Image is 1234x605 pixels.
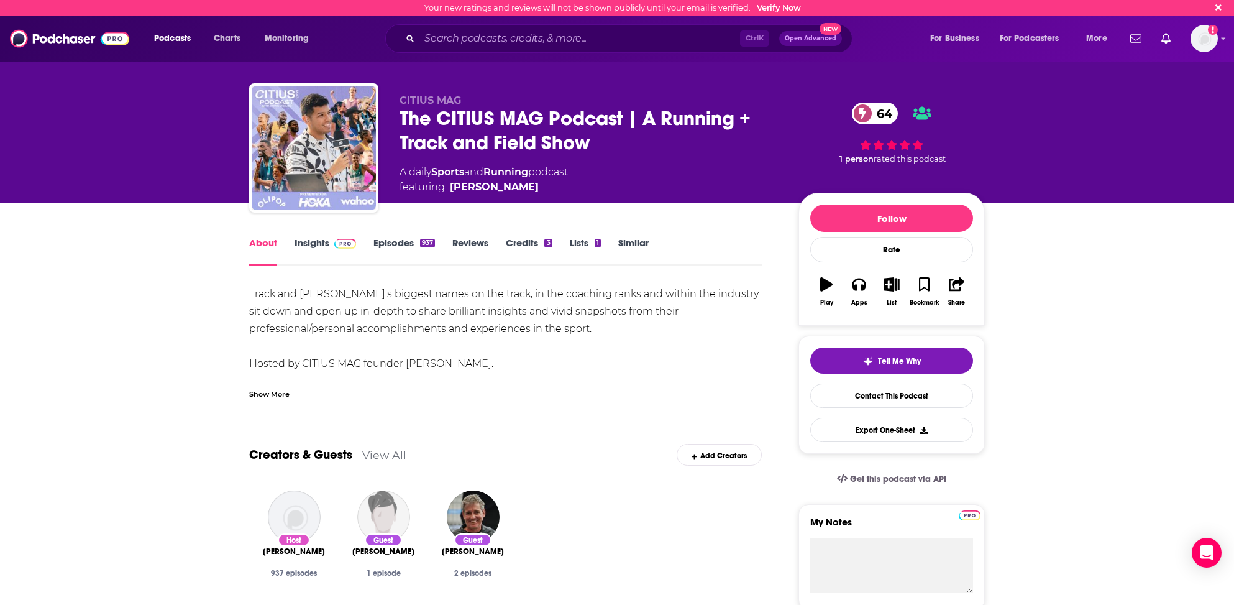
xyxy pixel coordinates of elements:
a: Mark Coogan [442,547,504,557]
button: open menu [145,29,207,48]
button: open menu [921,29,995,48]
img: The CITIUS MAG Podcast | A Running + Track and Field Show [252,86,376,210]
span: Ctrl K [740,30,769,47]
span: [PERSON_NAME] [352,547,414,557]
div: Track and [PERSON_NAME]'s biggest names on the track, in the coaching ranks and within the indust... [249,285,762,512]
img: Mark Coogan [447,491,500,543]
div: Play [820,299,833,307]
a: InsightsPodchaser Pro [295,237,356,266]
div: 937 episodes [259,569,329,578]
div: Rate [810,237,973,262]
img: Podchaser Pro [959,510,980,520]
a: Charts [206,29,248,48]
a: Verify Now [757,3,801,12]
div: Your new ratings and reviews will not be shown publicly until your email is verified. [424,3,801,12]
div: Add Creators [677,444,762,466]
span: Podcasts [154,30,191,47]
span: [PERSON_NAME] [442,547,504,557]
a: Credits3 [506,237,552,266]
button: Show profile menu [1191,25,1218,52]
div: 937 [420,239,435,247]
a: Reviews [452,237,488,266]
a: Rob Napolitano [352,547,414,557]
a: Pro website [959,509,980,520]
div: Search podcasts, credits, & more... [397,24,864,53]
button: Apps [843,269,875,314]
a: 64 [852,103,898,124]
span: More [1086,30,1107,47]
a: Contact This Podcast [810,384,973,408]
button: open menu [256,29,325,48]
span: [PERSON_NAME] [263,547,325,557]
img: Rob Napolitano [357,491,410,543]
div: Open Intercom Messenger [1192,538,1222,568]
button: open menu [992,29,1077,48]
img: Podchaser Pro [334,239,356,249]
div: Apps [851,299,867,307]
span: and [464,166,483,178]
button: Bookmark [908,269,940,314]
span: rated this podcast [874,154,946,164]
span: For Podcasters [1000,30,1059,47]
span: CITIUS MAG [400,95,461,106]
button: tell me why sparkleTell Me Why [810,348,973,374]
div: 1 [595,239,601,247]
a: Creators & Guests [249,447,352,463]
span: For Business [930,30,979,47]
a: Show notifications dropdown [1125,28,1146,49]
img: User Profile [1191,25,1218,52]
div: Guest [365,533,402,547]
a: Chris Chavez [450,180,539,195]
svg: Email not verified [1208,25,1218,35]
a: Lists1 [570,237,601,266]
a: Show notifications dropdown [1156,28,1176,49]
span: Logged in as BretAita [1191,25,1218,52]
span: Get this podcast via API [850,474,946,484]
a: Episodes937 [373,237,435,266]
a: Running [483,166,528,178]
div: 64 1 personrated this podcast [798,95,985,172]
input: Search podcasts, credits, & more... [419,29,740,48]
img: Podchaser - Follow, Share and Rate Podcasts [10,27,129,50]
img: tell me why sparkle [863,356,873,366]
a: View All [362,448,406,461]
a: Sports [431,166,464,178]
button: Play [810,269,843,314]
span: featuring [400,180,568,195]
button: open menu [1077,29,1123,48]
span: Tell Me Why [878,356,921,366]
button: List [875,269,908,314]
img: Chris Chavez [268,491,321,543]
button: Open AdvancedNew [779,31,842,46]
a: Chris Chavez [263,547,325,557]
span: 1 person [839,154,874,164]
label: My Notes [810,516,973,538]
span: Monitoring [265,30,309,47]
div: List [887,299,897,307]
div: Bookmark [910,299,939,307]
button: Share [941,269,973,314]
span: 64 [864,103,898,124]
a: Get this podcast via API [827,464,956,494]
span: Charts [214,30,240,47]
button: Follow [810,205,973,232]
div: Host [278,533,310,547]
span: New [820,23,842,35]
div: A daily podcast [400,165,568,195]
div: 1 episode [349,569,418,578]
div: Guest [454,533,491,547]
button: Export One-Sheet [810,418,973,442]
div: 3 [544,239,552,247]
a: About [249,237,277,266]
span: Open Advanced [785,35,836,42]
div: 2 episodes [438,569,508,578]
a: Similar [618,237,649,266]
div: Share [948,299,965,307]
